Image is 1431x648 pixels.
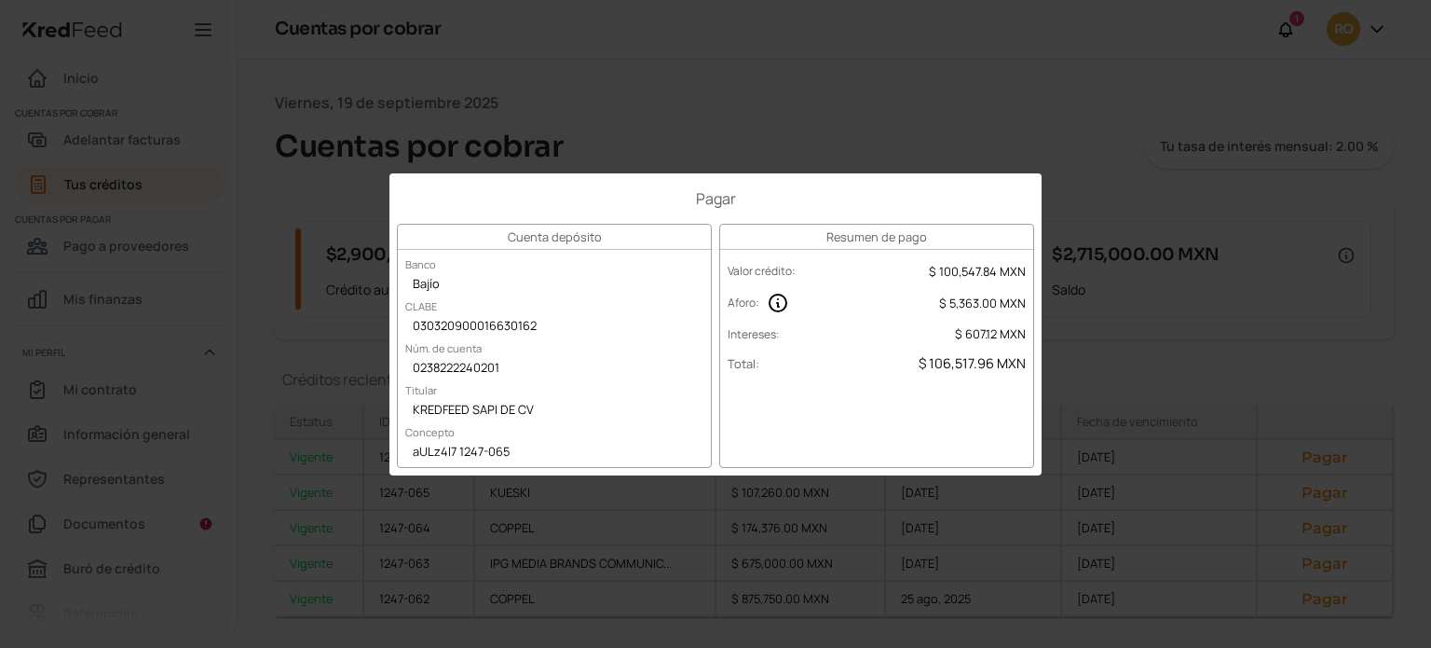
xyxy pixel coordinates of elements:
div: aULz4l7 1247-065 [398,439,711,467]
label: Total : [728,355,759,372]
label: Aforo : [728,295,759,310]
label: Banco [398,250,443,279]
div: Bajío [398,271,711,299]
label: Concepto [398,418,462,447]
h3: Cuenta depósito [398,225,711,250]
label: Intereses : [728,326,780,342]
div: KREDFEED SAPI DE CV [398,397,711,425]
div: 0238222240201 [398,355,711,383]
label: Titular [398,376,444,405]
label: CLABE [398,292,444,321]
label: Núm. de cuenta [398,334,489,363]
label: Valor crédito : [728,263,796,279]
span: $ 5,363.00 MXN [939,295,1026,311]
span: $ 106,517.96 MXN [919,354,1026,372]
span: $ 100,547.84 MXN [929,263,1026,280]
span: $ 607.12 MXN [955,325,1026,342]
h3: Resumen de pago [720,225,1033,250]
div: 030320900016630162 [398,313,711,341]
h1: Pagar [397,188,1034,209]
